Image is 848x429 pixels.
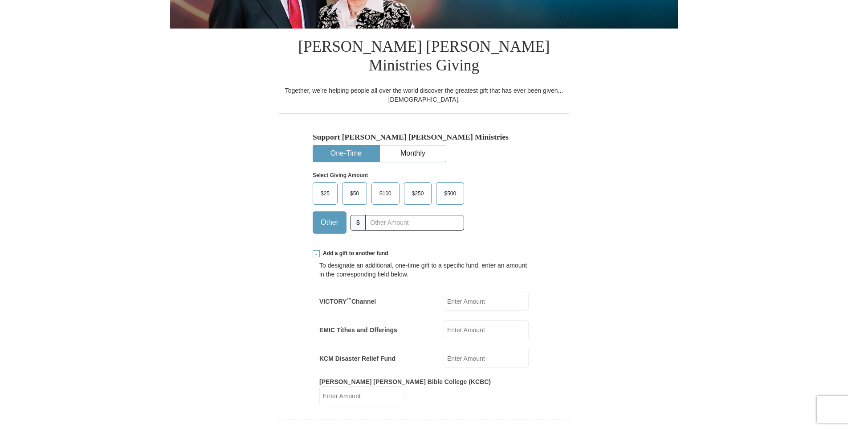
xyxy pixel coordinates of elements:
span: Other [316,216,343,229]
label: VICTORY Channel [319,297,376,306]
strong: Select Giving Amount [313,172,368,178]
label: EMIC Tithes and Offerings [319,326,397,334]
h1: [PERSON_NAME] [PERSON_NAME] Ministries Giving [279,29,569,86]
input: Enter Amount [444,292,529,311]
sup: ™ [347,297,351,302]
span: Add a gift to another fund [320,250,388,257]
div: Together, we're helping people all over the world discover the greatest gift that has ever been g... [279,86,569,104]
input: Other Amount [365,215,464,231]
label: KCM Disaster Relief Fund [319,354,395,363]
span: $25 [316,187,334,200]
h5: Support [PERSON_NAME] [PERSON_NAME] Ministries [313,132,535,142]
span: $ [351,215,366,231]
input: Enter Amount [444,349,529,368]
span: $500 [440,187,461,200]
span: $50 [346,187,363,200]
input: Enter Amount [444,320,529,339]
button: One-Time [313,145,379,162]
label: [PERSON_NAME] [PERSON_NAME] Bible College (KCBC) [319,377,491,386]
button: Monthly [380,145,446,162]
span: $250 [408,187,428,200]
span: $100 [375,187,396,200]
input: Enter Amount [319,386,404,405]
div: To designate an additional, one-time gift to a specific fund, enter an amount in the correspondin... [319,261,529,279]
